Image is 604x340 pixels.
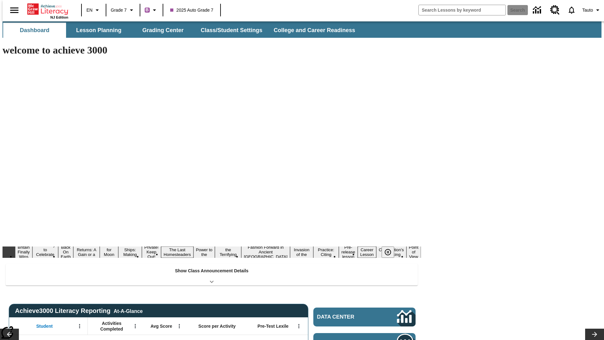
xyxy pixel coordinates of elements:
button: Grading Center [131,23,194,38]
button: Slide 3 Back On Earth [58,244,73,260]
span: Avg Score [150,323,172,329]
span: 2025 Auto Grade 7 [170,7,214,14]
button: Slide 6 Cruise Ships: Making Waves [118,242,142,263]
span: Student [36,323,53,329]
span: NJ Edition [50,15,68,19]
div: At-A-Glance [114,307,143,314]
span: EN [87,7,92,14]
button: Slide 10 Attack of the Terrifying Tomatoes [215,242,241,263]
div: SubNavbar [3,23,361,38]
span: Grade 7 [111,7,127,14]
button: Open side menu [5,1,24,20]
button: Open Menu [294,321,304,331]
span: Activities Completed [91,320,132,332]
button: Slide 5 Time for Moon Rules? [100,242,118,263]
button: Dashboard [3,23,66,38]
button: Open Menu [175,321,184,331]
a: Data Center [529,2,546,19]
div: Show Class Announcement Details [6,264,418,286]
button: Slide 2 Get Ready to Celebrate Juneteenth! [32,242,59,263]
button: Slide 13 Mixed Practice: Citing Evidence [313,242,339,263]
button: Lesson Planning [67,23,130,38]
button: Slide 1 Britain Finally Wins [15,244,32,260]
button: Open Menu [75,321,84,331]
a: Notifications [563,2,580,18]
button: Class/Student Settings [196,23,267,38]
button: Lesson carousel, Next [585,329,604,340]
button: Boost Class color is purple. Change class color [142,4,161,16]
button: Profile/Settings [580,4,604,16]
button: Grade: Grade 7, Select a grade [108,4,138,16]
button: Slide 17 Point of View [406,244,421,260]
div: SubNavbar [3,21,601,38]
button: Slide 8 The Last Homesteaders [161,246,193,258]
a: Resource Center, Will open in new tab [546,2,563,19]
span: Achieve3000 Literacy Reporting [15,307,143,314]
button: Slide 4 Free Returns: A Gain or a Drain? [73,242,100,263]
button: Slide 16 The Constitution's Balancing Act [376,242,406,263]
button: College and Career Readiness [269,23,360,38]
button: Slide 14 Pre-release lesson [339,244,358,260]
button: Slide 7 Private! Keep Out! [142,244,161,260]
button: Pause [382,246,394,258]
button: Slide 9 Solar Power to the People [193,242,215,263]
button: Slide 15 Career Lesson [358,246,376,258]
button: Slide 12 The Invasion of the Free CD [290,242,313,263]
input: search field [419,5,506,15]
p: Show Class Announcement Details [175,268,249,274]
button: Open Menu [131,321,140,331]
h1: welcome to achieve 3000 [3,44,421,56]
span: B [146,6,149,14]
div: Home [27,2,68,19]
span: Score per Activity [199,323,236,329]
a: Home [27,3,68,15]
span: Tauto [582,7,593,14]
button: Slide 11 Fashion Forward in Ancient Rome [241,244,290,260]
a: Data Center [313,308,416,326]
span: Data Center [317,314,376,320]
button: Language: EN, Select a language [84,4,104,16]
div: Pause [382,246,400,258]
span: Pre-Test Lexile [258,323,289,329]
